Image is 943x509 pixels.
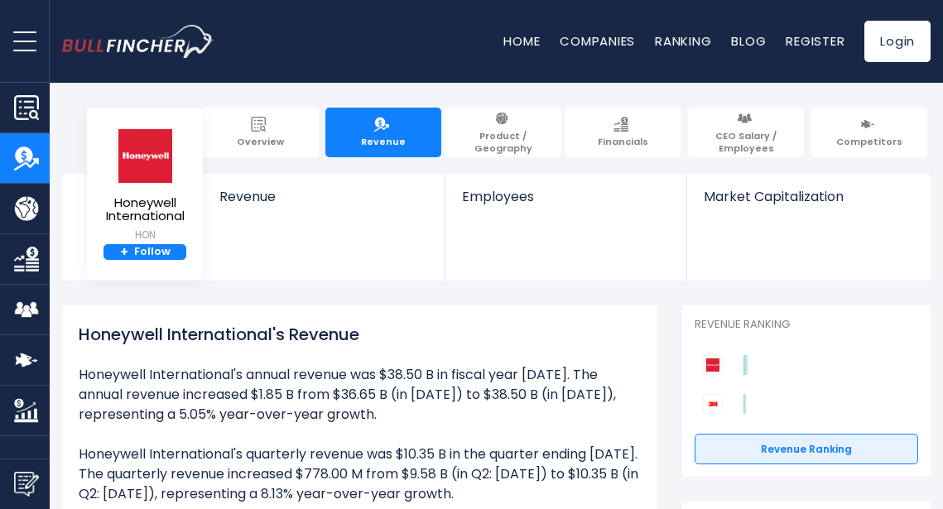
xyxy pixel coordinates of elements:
[453,130,553,154] span: Product / Geography
[703,355,723,375] img: Honeywell International competitors logo
[864,21,931,62] a: Login
[361,136,406,147] span: Revenue
[96,196,194,223] span: Honeywell International
[786,32,844,50] a: Register
[237,136,284,147] span: Overview
[445,174,686,233] a: Employees
[696,130,796,154] span: CEO Salary / Employees
[203,174,445,233] a: Revenue
[687,174,929,233] a: Market Capitalization
[462,189,670,204] span: Employees
[120,245,128,260] strong: +
[103,244,186,261] a: +Follow
[598,136,648,147] span: Financials
[695,434,918,465] a: Revenue Ranking
[688,108,805,157] a: CEO Salary / Employees
[655,32,711,50] a: Ranking
[836,136,902,147] span: Competitors
[695,318,918,332] p: Revenue Ranking
[560,32,635,50] a: Companies
[731,32,766,50] a: Blog
[62,25,214,57] img: bullfincher logo
[96,228,194,242] small: HON
[79,322,641,347] h1: Honeywell International's Revenue
[202,108,319,157] a: Overview
[565,108,681,157] a: Financials
[445,108,561,157] a: Product / Geography
[219,189,429,204] span: Revenue
[325,108,442,157] a: Revenue
[116,128,174,184] img: HON logo
[811,108,927,157] a: Competitors
[704,189,912,204] span: Market Capitalization
[503,32,540,50] a: Home
[95,127,195,244] a: Honeywell International HON
[62,25,239,57] a: Go to homepage
[79,365,641,425] li: Honeywell International's annual revenue was $38.50 B in fiscal year [DATE]. The annual revenue i...
[703,394,723,414] img: 3M Company competitors logo
[79,444,641,504] li: Honeywell International's quarterly revenue was $10.35 B in the quarter ending [DATE]. The quarte...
